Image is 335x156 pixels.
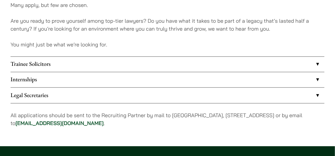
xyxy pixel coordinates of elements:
[11,88,324,103] a: Legal Secretaries
[11,111,324,127] p: All applications should be sent to the Recruiting Partner by mail to [GEOGRAPHIC_DATA], [STREET_A...
[11,72,324,87] a: Internships
[11,57,324,72] a: Trainee Solicitors
[11,1,324,9] p: Many apply, but few are chosen.
[11,40,324,48] p: You might just be what we’re looking for.
[15,120,104,126] a: [EMAIL_ADDRESS][DOMAIN_NAME]
[11,17,324,33] p: Are you ready to prove yourself among top-tier lawyers? Do you have what it takes to be part of a...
